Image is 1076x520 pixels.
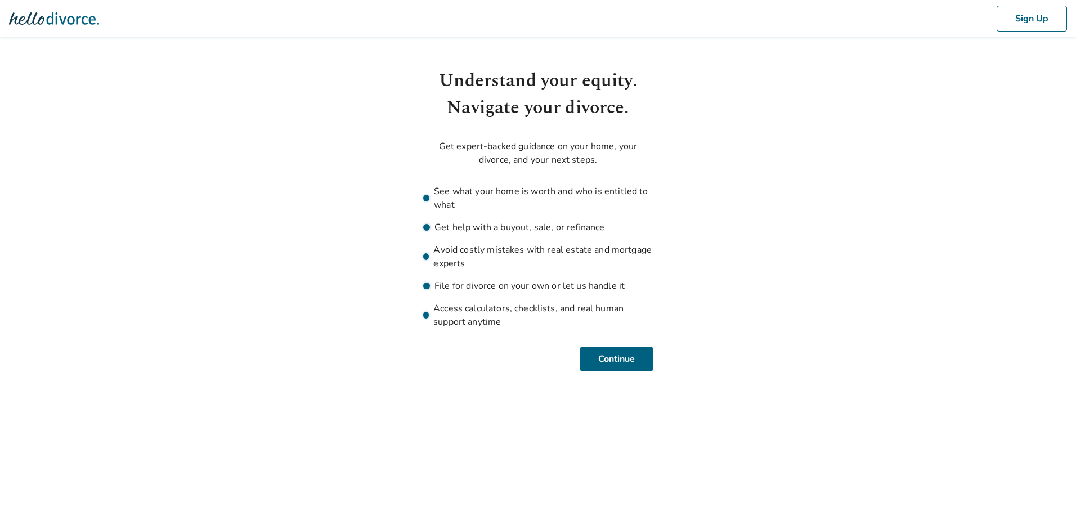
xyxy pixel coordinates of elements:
[423,185,653,212] li: See what your home is worth and who is entitled to what
[423,68,653,122] h1: Understand your equity. Navigate your divorce.
[423,279,653,293] li: File for divorce on your own or let us handle it
[423,243,653,270] li: Avoid costly mistakes with real estate and mortgage experts
[9,7,99,30] img: Hello Divorce Logo
[997,6,1067,32] button: Sign Up
[423,140,653,167] p: Get expert-backed guidance on your home, your divorce, and your next steps.
[423,221,653,234] li: Get help with a buyout, sale, or refinance
[580,347,653,371] button: Continue
[423,302,653,329] li: Access calculators, checklists, and real human support anytime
